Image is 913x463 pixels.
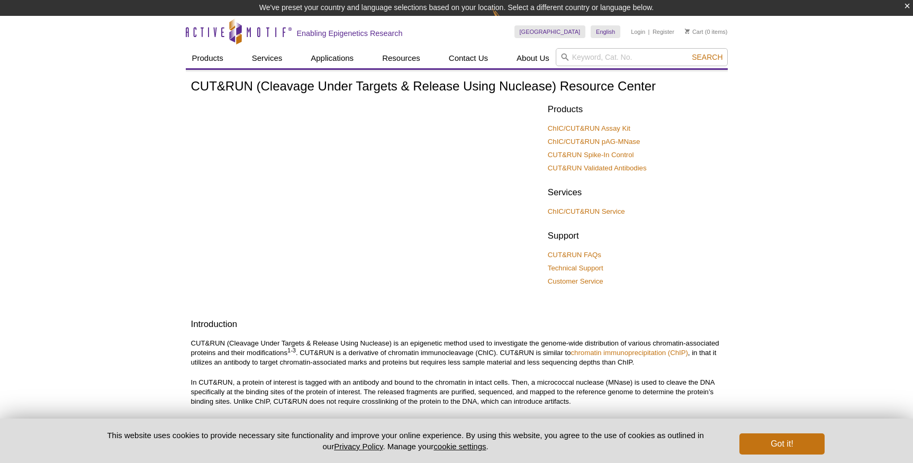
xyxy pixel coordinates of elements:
[492,8,520,33] img: Change Here
[631,28,645,35] a: Login
[191,101,540,297] iframe: [WEBINAR] Introduction to CUT&RUN
[334,442,383,451] a: Privacy Policy
[591,25,620,38] a: English
[692,53,722,61] span: Search
[548,150,634,160] a: CUT&RUN Spike-In Control
[191,79,722,95] h1: CUT&RUN (Cleavage Under Targets & Release Using Nuclease) Resource Center
[556,48,728,66] input: Keyword, Cat. No.
[191,318,722,331] h2: Introduction
[685,25,728,38] li: (0 items)
[648,25,650,38] li: |
[548,230,722,242] h2: Support
[689,52,726,62] button: Search
[685,28,703,35] a: Cart
[514,25,586,38] a: [GEOGRAPHIC_DATA]
[685,29,690,34] img: Your Cart
[510,48,556,68] a: About Us
[571,349,688,357] a: chromatin immunoprecipitation (ChIP)
[297,29,403,38] h2: Enabling Epigenetics Research
[433,442,486,451] button: cookie settings
[548,277,603,286] a: Customer Service
[548,103,722,116] h2: Products
[186,48,230,68] a: Products
[89,430,722,452] p: This website uses cookies to provide necessary site functionality and improve your online experie...
[548,124,630,133] a: ChIC/CUT&RUN Assay Kit
[739,433,824,455] button: Got it!
[548,207,625,216] a: ChIC/CUT&RUN Service
[548,250,601,260] a: CUT&RUN FAQs
[376,48,427,68] a: Resources
[246,48,289,68] a: Services
[548,164,647,173] a: CUT&RUN Validated Antibodies
[191,417,722,455] p: CUT&RUN is a valuable tool for studying chromatin-associated proteins because it is sensitive, sp...
[287,347,296,353] sup: 1-3
[548,264,603,273] a: Technical Support
[548,137,640,147] a: ChIC/CUT&RUN pAG-MNase
[191,378,722,406] p: In CUT&RUN, a protein of interest is tagged with an antibody and bound to the chromatin in intact...
[442,48,494,68] a: Contact Us
[191,339,722,367] p: CUT&RUN (Cleavage Under Targets & Release Using Nuclease) is an epigenetic method used to investi...
[653,28,674,35] a: Register
[548,186,722,199] h2: Services
[304,48,360,68] a: Applications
